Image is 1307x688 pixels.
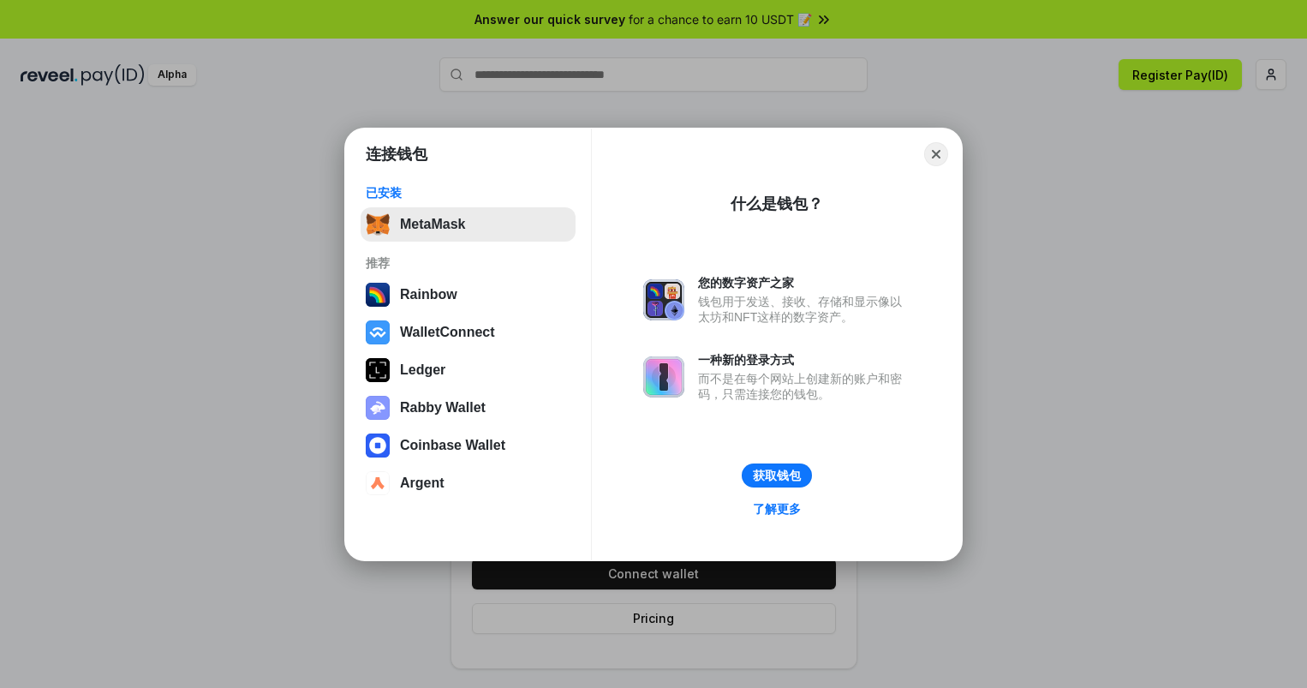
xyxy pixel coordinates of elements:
div: WalletConnect [400,325,495,340]
div: 推荐 [366,255,570,271]
img: svg+xml,%3Csvg%20width%3D%2228%22%20height%3D%2228%22%20viewBox%3D%220%200%2028%2028%22%20fill%3D... [366,434,390,458]
div: Argent [400,476,445,491]
div: 什么是钱包？ [731,194,823,214]
div: MetaMask [400,217,465,232]
img: svg+xml,%3Csvg%20width%3D%2228%22%20height%3D%2228%22%20viewBox%3D%220%200%2028%2028%22%20fill%3D... [366,320,390,344]
div: 一种新的登录方式 [698,352,910,368]
button: Argent [361,466,576,500]
div: Rainbow [400,287,457,302]
img: svg+xml,%3Csvg%20width%3D%22120%22%20height%3D%22120%22%20viewBox%3D%220%200%20120%20120%22%20fil... [366,283,390,307]
div: 钱包用于发送、接收、存储和显示像以太坊和NFT这样的数字资产。 [698,294,910,325]
button: Ledger [361,353,576,387]
div: Coinbase Wallet [400,438,505,453]
button: Coinbase Wallet [361,428,576,463]
div: 而不是在每个网站上创建新的账户和密码，只需连接您的钱包。 [698,371,910,402]
div: 您的数字资产之家 [698,275,910,290]
h1: 连接钱包 [366,144,427,165]
div: 获取钱包 [753,468,801,483]
img: svg+xml,%3Csvg%20width%3D%2228%22%20height%3D%2228%22%20viewBox%3D%220%200%2028%2028%22%20fill%3D... [366,471,390,495]
button: WalletConnect [361,315,576,350]
button: Rainbow [361,278,576,312]
div: 了解更多 [753,501,801,517]
button: MetaMask [361,207,576,242]
img: svg+xml,%3Csvg%20xmlns%3D%22http%3A%2F%2Fwww.w3.org%2F2000%2Fsvg%22%20fill%3D%22none%22%20viewBox... [366,396,390,420]
div: Ledger [400,362,445,378]
button: Rabby Wallet [361,391,576,425]
button: 获取钱包 [742,464,812,488]
div: 已安装 [366,185,570,200]
button: Close [924,142,948,166]
img: svg+xml,%3Csvg%20xmlns%3D%22http%3A%2F%2Fwww.w3.org%2F2000%2Fsvg%22%20width%3D%2228%22%20height%3... [366,358,390,382]
img: svg+xml,%3Csvg%20xmlns%3D%22http%3A%2F%2Fwww.w3.org%2F2000%2Fsvg%22%20fill%3D%22none%22%20viewBox... [643,356,684,398]
img: svg+xml,%3Csvg%20fill%3D%22none%22%20height%3D%2233%22%20viewBox%3D%220%200%2035%2033%22%20width%... [366,212,390,236]
a: 了解更多 [743,498,811,520]
div: Rabby Wallet [400,400,486,416]
img: svg+xml,%3Csvg%20xmlns%3D%22http%3A%2F%2Fwww.w3.org%2F2000%2Fsvg%22%20fill%3D%22none%22%20viewBox... [643,279,684,320]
